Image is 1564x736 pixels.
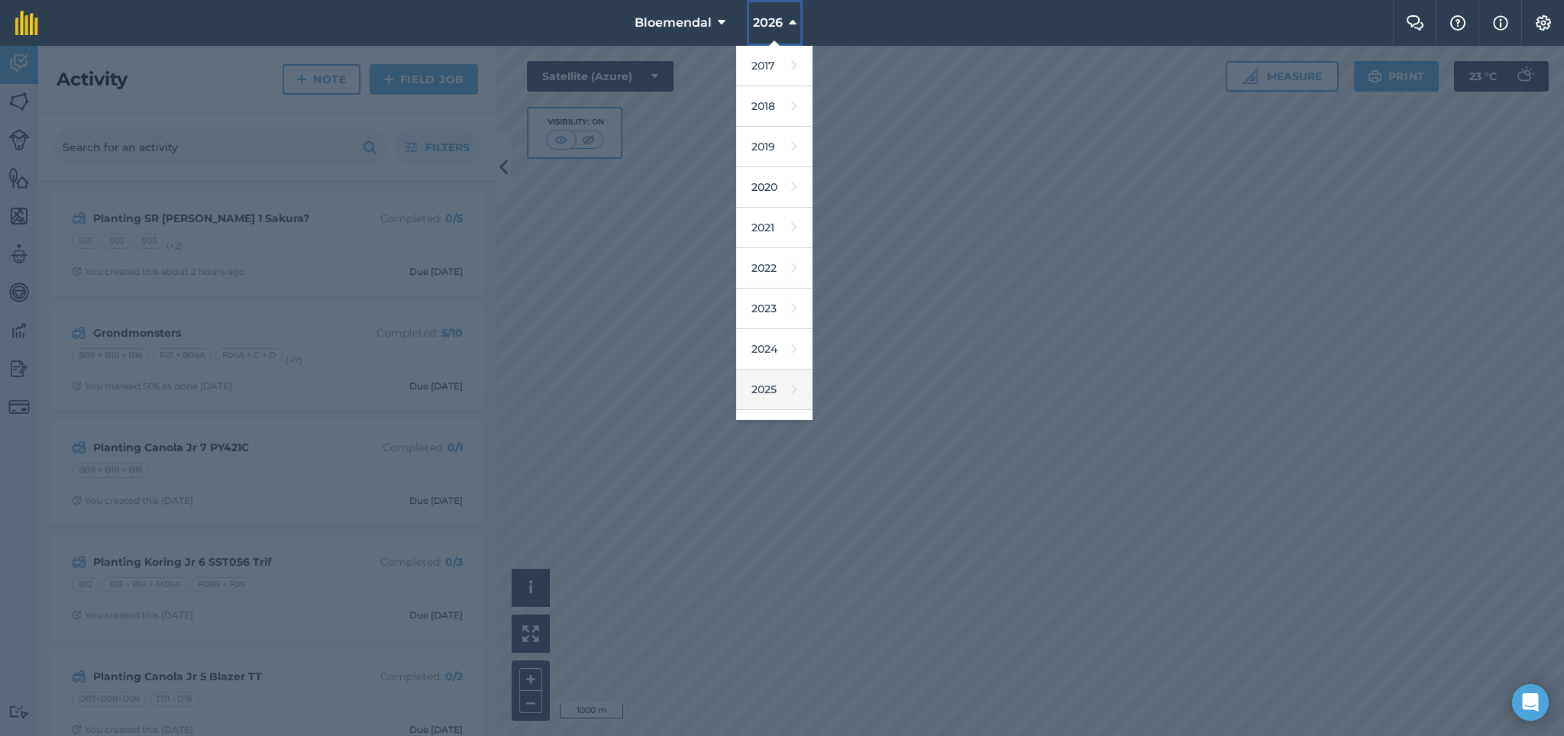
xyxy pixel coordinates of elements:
[736,46,813,86] a: 2017
[753,14,783,32] span: 2026
[736,127,813,167] a: 2019
[736,208,813,248] a: 2021
[1406,15,1424,31] img: Two speech bubbles overlapping with the left bubble in the forefront
[736,86,813,127] a: 2018
[736,248,813,289] a: 2022
[1493,14,1508,32] img: svg+xml;base64,PHN2ZyB4bWxucz0iaHR0cDovL3d3dy53My5vcmcvMjAwMC9zdmciIHdpZHRoPSIxNyIgaGVpZ2h0PSIxNy...
[736,289,813,329] a: 2023
[1534,15,1553,31] img: A cog icon
[1512,684,1549,721] div: Open Intercom Messenger
[15,11,38,35] img: fieldmargin Logo
[1449,15,1467,31] img: A question mark icon
[635,14,712,32] span: Bloemendal
[736,370,813,410] a: 2025
[736,167,813,208] a: 2020
[736,410,813,450] a: 2026
[736,329,813,370] a: 2024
